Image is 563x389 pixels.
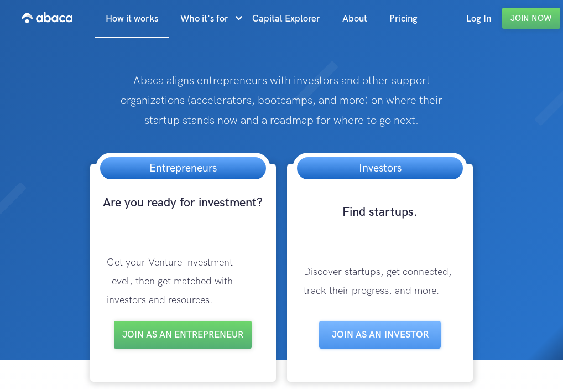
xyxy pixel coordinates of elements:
a: Join as an entrepreneur [114,321,252,349]
h3: Are you ready for investment? [96,195,270,231]
p: Abaca aligns entrepreneurs with investors and other support organizations (accelerators, bootcamp... [113,71,451,131]
h3: Investors [348,157,413,179]
h3: Find startups. [293,204,467,241]
h3: Entrepreneurs [138,157,228,179]
p: Discover startups, get connected, track their progress, and more. [293,252,467,312]
p: Get your Venture Investment Level, then get matched with investors and resources. [96,242,270,321]
a: Join as aN INVESTOR [319,321,441,349]
a: Join Now [502,8,560,29]
img: Abaca logo [22,9,72,27]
